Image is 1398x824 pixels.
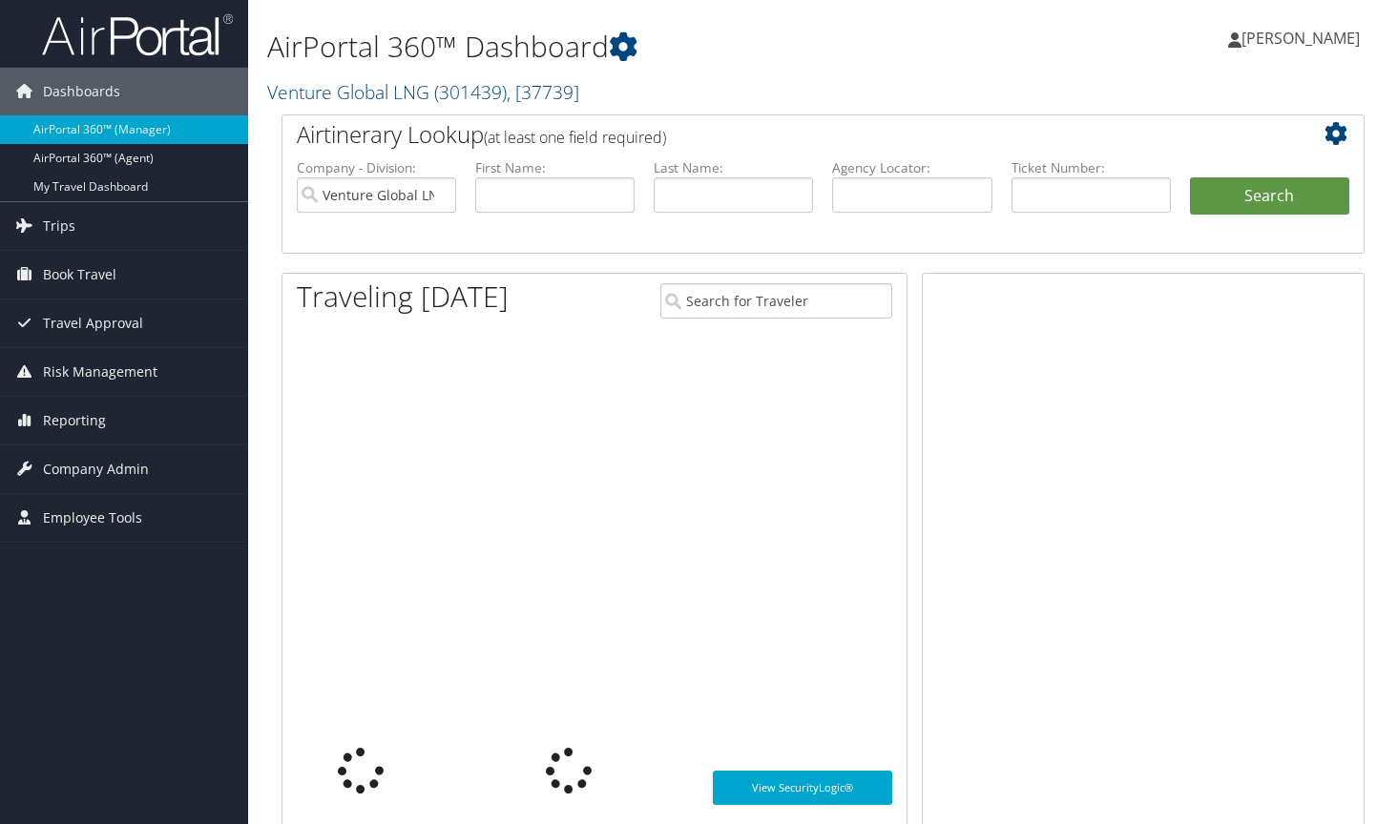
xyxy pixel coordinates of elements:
h1: Traveling [DATE] [297,277,509,317]
span: ( 301439 ) [434,79,507,105]
span: Dashboards [43,68,120,115]
span: Travel Approval [43,299,143,347]
span: (at least one field required) [484,127,666,148]
label: Ticket Number: [1012,158,1171,177]
label: Company - Division: [297,158,456,177]
img: airportal-logo.png [42,12,233,57]
span: Trips [43,202,75,250]
span: Reporting [43,397,106,444]
label: Agency Locator: [832,158,991,177]
h2: Airtinerary Lookup [297,118,1260,151]
span: Risk Management [43,348,157,396]
span: , [ 37739 ] [507,79,579,105]
a: View SecurityLogic® [713,771,892,805]
label: First Name: [475,158,635,177]
a: Venture Global LNG [267,79,579,105]
span: Employee Tools [43,494,142,542]
span: Book Travel [43,251,116,299]
label: Last Name: [654,158,813,177]
span: Company Admin [43,445,149,493]
h1: AirPortal 360™ Dashboard [267,27,1009,67]
button: Search [1190,177,1349,216]
a: [PERSON_NAME] [1228,10,1379,67]
input: Search for Traveler [660,283,891,319]
span: [PERSON_NAME] [1242,28,1360,49]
